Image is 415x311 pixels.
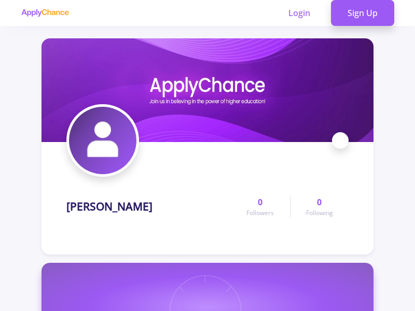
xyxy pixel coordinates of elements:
span: Followers [246,208,274,218]
a: 0Followers [231,196,289,218]
h1: [PERSON_NAME] [66,200,153,213]
span: Following [306,208,333,218]
img: Hamed Bijariavatar [69,107,136,174]
img: applychance logo text only [21,9,69,17]
a: 0Following [290,196,349,218]
span: 0 [258,196,262,208]
img: Hamed Bijaricover image [41,38,374,142]
span: 0 [317,196,322,208]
